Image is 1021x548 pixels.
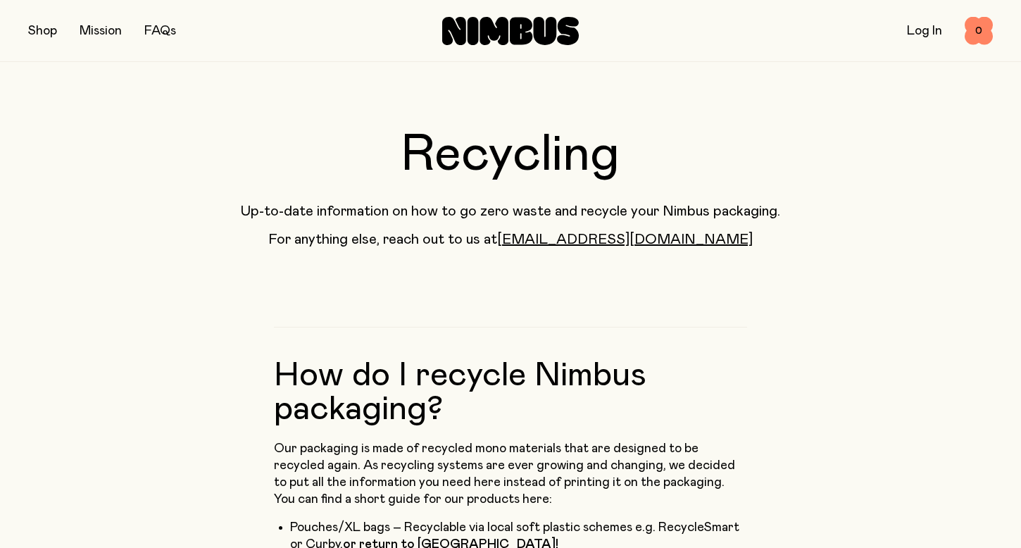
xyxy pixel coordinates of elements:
h1: Recycling [28,130,993,180]
a: FAQs [144,25,176,37]
p: Up-to-date information on how to go zero waste and recycle your Nimbus packaging. [28,203,993,220]
a: Log In [907,25,942,37]
h2: How do I recycle Nimbus packaging? [274,327,747,426]
p: Our packaging is made of recycled mono materials that are designed to be recycled again. As recyc... [274,440,747,508]
a: [EMAIL_ADDRESS][DOMAIN_NAME] [497,232,753,247]
button: 0 [965,17,993,45]
a: Mission [80,25,122,37]
p: For anything else, reach out to us at [28,231,993,248]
